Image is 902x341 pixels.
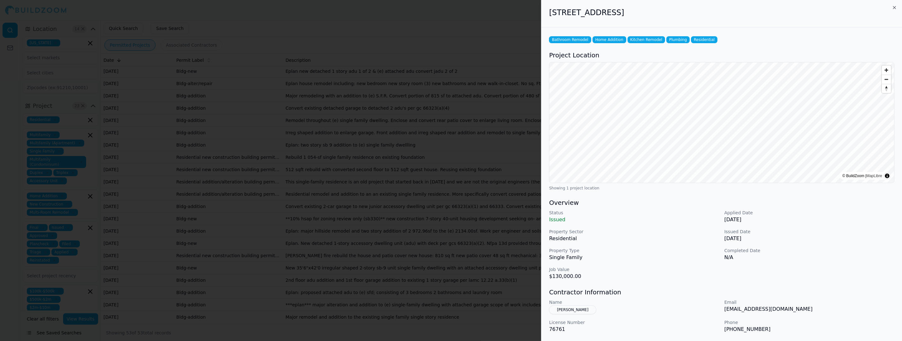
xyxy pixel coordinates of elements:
[549,210,719,216] p: Status
[549,254,719,261] p: Single Family
[882,84,891,93] button: Reset bearing to north
[549,247,719,254] p: Property Type
[883,172,891,180] summary: Toggle attribution
[724,326,894,333] p: [PHONE_NUMBER]
[549,36,591,43] span: Bathroom Remodel
[549,198,894,207] h3: Overview
[549,62,894,183] canvas: Map
[592,36,626,43] span: Home Addition
[628,36,665,43] span: Kitchen Remodel
[724,235,894,242] p: [DATE]
[724,228,894,235] p: Issued Date
[549,299,719,305] p: Name
[549,51,894,60] h3: Project Location
[549,288,894,297] h3: Contractor Information
[549,228,719,235] p: Property Sector
[724,305,894,313] p: [EMAIL_ADDRESS][DOMAIN_NAME]
[549,8,894,18] h2: [STREET_ADDRESS]
[724,319,894,326] p: Phone
[724,247,894,254] p: Completed Date
[549,216,719,223] p: Issued
[866,174,882,178] a: MapLibre
[724,216,894,223] p: [DATE]
[666,36,690,43] span: Plumbing
[549,186,894,191] div: Showing 1 project location
[549,273,719,280] p: $130,000.00
[549,266,719,273] p: Job Value
[549,326,719,333] p: 76761
[842,173,882,179] div: © BuildZoom |
[549,305,596,314] button: [PERSON_NAME]
[691,36,717,43] span: Residential
[882,75,891,84] button: Zoom out
[882,66,891,75] button: Zoom in
[724,299,894,305] p: Email
[549,319,719,326] p: License Number
[549,235,719,242] p: Residential
[724,254,894,261] p: N/A
[724,210,894,216] p: Applied Date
